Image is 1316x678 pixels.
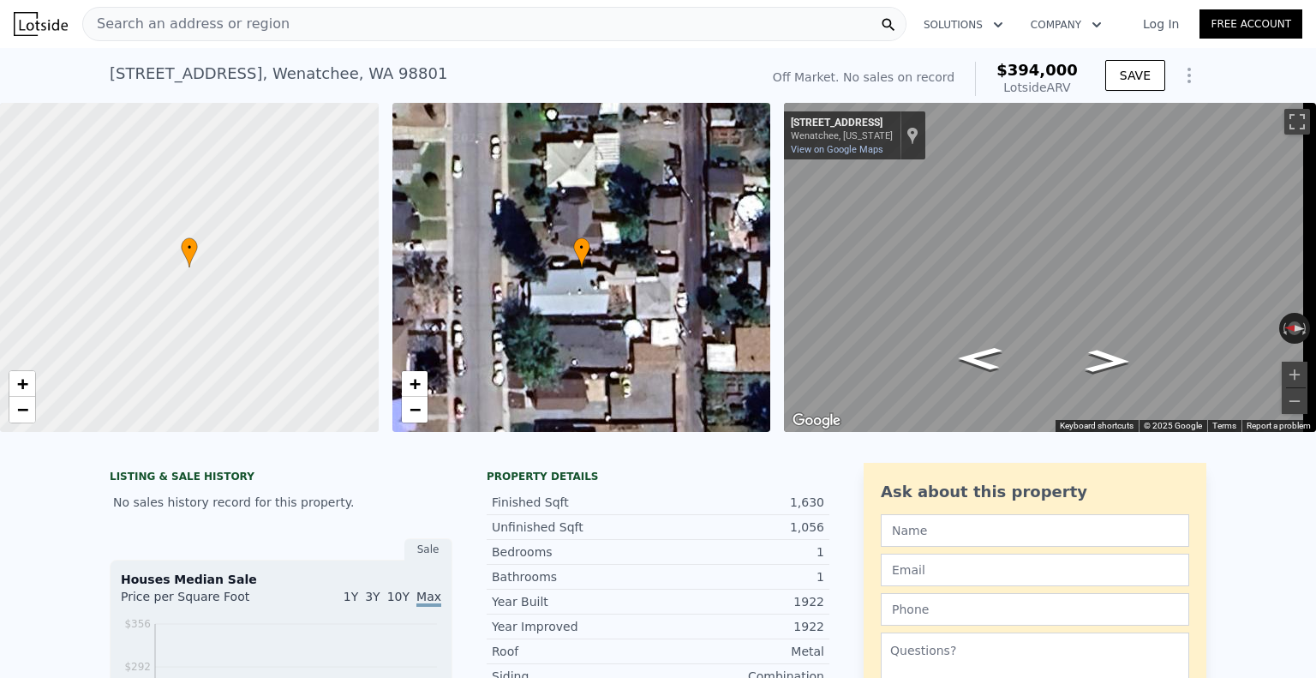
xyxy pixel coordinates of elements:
button: Reset the view [1279,321,1311,335]
span: © 2025 Google [1144,421,1202,430]
div: Houses Median Sale [121,571,441,588]
a: Zoom out [402,397,428,423]
div: Roof [492,643,658,660]
button: Show Options [1172,58,1206,93]
button: Zoom in [1282,362,1307,387]
tspan: $292 [124,661,151,673]
div: [STREET_ADDRESS] , Wenatchee , WA 98801 [110,62,447,86]
path: Go South, Kittitas St [1066,344,1149,378]
button: Zoom out [1282,388,1307,414]
div: 1 [658,543,824,561]
div: Street View [784,103,1316,432]
div: 1,056 [658,519,824,536]
a: Show location on map [906,126,918,145]
span: 10Y [387,590,410,603]
a: Free Account [1199,9,1302,39]
button: Solutions [910,9,1017,40]
span: 1Y [344,590,358,603]
div: Year Built [492,593,658,610]
div: No sales history record for this property. [110,487,452,518]
div: • [573,237,590,267]
div: Finished Sqft [492,494,658,511]
span: + [17,373,28,394]
button: Company [1017,9,1116,40]
div: Bedrooms [492,543,658,561]
div: Ask about this property [881,480,1189,504]
div: 1 [658,568,824,585]
div: Bathrooms [492,568,658,585]
input: Email [881,554,1189,586]
a: Zoom in [402,371,428,397]
a: Open this area in Google Maps (opens a new window) [788,410,845,432]
path: Go North, Kittitas St [938,342,1021,376]
div: Property details [487,470,829,483]
a: Log In [1122,15,1199,33]
input: Phone [881,593,1189,626]
button: Rotate counterclockwise [1279,313,1289,344]
div: Sale [404,538,452,561]
button: Keyboard shortcuts [1060,420,1134,432]
div: Year Improved [492,618,658,635]
div: [STREET_ADDRESS] [791,117,893,130]
span: Search an address or region [83,14,290,34]
input: Name [881,514,1189,547]
a: View on Google Maps [791,144,883,155]
button: Toggle fullscreen view [1284,109,1310,135]
div: 1922 [658,593,824,610]
div: Metal [658,643,824,660]
a: Report a problem [1247,421,1311,430]
div: Lotside ARV [996,79,1078,96]
a: Zoom in [9,371,35,397]
button: SAVE [1105,60,1165,91]
img: Google [788,410,845,432]
span: + [409,373,420,394]
div: Unfinished Sqft [492,519,658,536]
div: Wenatchee, [US_STATE] [791,130,893,141]
div: 1,630 [658,494,824,511]
div: Off Market. No sales on record [773,69,954,86]
div: Map [784,103,1316,432]
div: Price per Square Foot [121,588,281,615]
span: 3Y [365,590,380,603]
span: $394,000 [996,61,1078,79]
div: LISTING & SALE HISTORY [110,470,452,487]
a: Zoom out [9,397,35,423]
span: • [181,240,198,255]
button: Rotate clockwise [1301,313,1311,344]
span: − [17,399,28,420]
span: • [573,240,590,255]
span: Max [416,590,441,607]
tspan: $356 [124,618,151,630]
a: Terms (opens in new tab) [1212,421,1236,430]
div: 1922 [658,618,824,635]
div: • [181,237,198,267]
span: − [409,399,420,420]
img: Lotside [14,12,68,36]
